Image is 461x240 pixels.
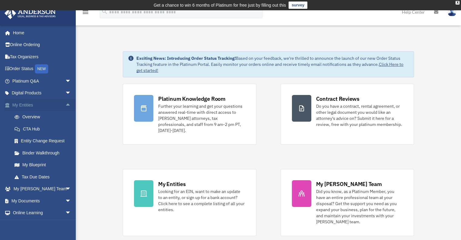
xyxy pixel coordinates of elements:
div: Do you have a contract, rental agreement, or other legal document you would like an attorney's ad... [316,103,403,127]
div: close [456,1,459,5]
div: Did you know, as a Platinum Member, you have an entire professional team at your disposal? Get th... [316,188,403,225]
img: User Pic [447,8,456,16]
a: My [PERSON_NAME] Team Did you know, as a Platinum Member, you have an entire professional team at... [281,169,414,236]
span: arrow_drop_down [65,183,77,195]
a: My Entities Looking for an EIN, want to make an update to an entity, or sign up for a bank accoun... [123,169,256,236]
a: Online Ordering [4,39,80,51]
span: arrow_drop_down [65,87,77,100]
div: My [PERSON_NAME] Team [316,180,382,188]
a: My Blueprint [8,159,80,171]
a: Billingarrow_drop_down [4,219,80,231]
span: arrow_drop_down [65,207,77,219]
a: survey [289,2,307,9]
a: Home [4,27,77,39]
img: Anderson Advisors Platinum Portal [3,7,58,19]
a: Click Here to get started! [136,62,403,73]
div: Based on your feedback, we're thrilled to announce the launch of our new Order Status Tracking fe... [136,55,409,73]
div: Get a chance to win 6 months of Platinum for free just by filling out this [154,2,286,9]
a: My Documentsarrow_drop_down [4,195,80,207]
strong: Exciting News: Introducing Order Status Tracking! [136,56,236,61]
div: My Entities [158,180,185,188]
a: Entity Change Request [8,135,80,147]
a: Online Learningarrow_drop_down [4,207,80,219]
span: arrow_drop_down [65,75,77,87]
a: CTA Hub [8,123,80,135]
a: Digital Productsarrow_drop_down [4,87,80,99]
a: menu [82,11,89,16]
div: Looking for an EIN, want to make an update to an entity, or sign up for a bank account? Click her... [158,188,245,213]
span: arrow_drop_up [65,99,77,111]
div: NEW [35,64,48,73]
a: Tax Organizers [4,51,80,63]
a: Tax Due Dates [8,171,80,183]
div: Further your learning and get your questions answered real-time with direct access to [PERSON_NAM... [158,103,245,134]
i: menu [82,8,89,16]
span: arrow_drop_down [65,219,77,231]
a: Platinum Knowledge Room Further your learning and get your questions answered real-time with dire... [123,84,256,145]
a: Overview [8,111,80,123]
a: Platinum Q&Aarrow_drop_down [4,75,80,87]
a: Order StatusNEW [4,63,80,75]
div: Platinum Knowledge Room [158,95,225,103]
a: Binder Walkthrough [8,147,80,159]
div: Contract Reviews [316,95,359,103]
i: search [101,8,108,15]
a: Contract Reviews Do you have a contract, rental agreement, or other legal document you would like... [281,84,414,145]
a: My Entitiesarrow_drop_up [4,99,80,111]
a: My [PERSON_NAME] Teamarrow_drop_down [4,183,80,195]
span: arrow_drop_down [65,195,77,207]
